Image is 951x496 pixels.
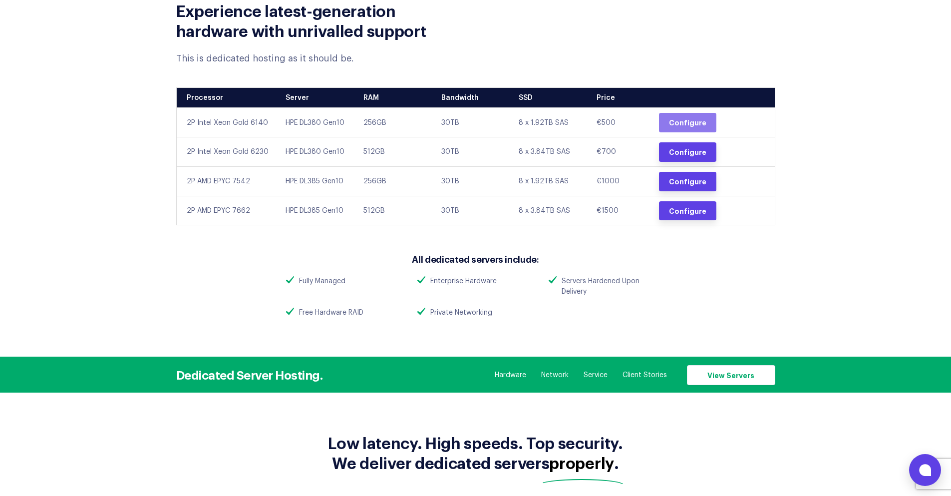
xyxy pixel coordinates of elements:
td: 30TB [434,137,512,166]
td: €1000 [589,166,651,196]
td: 2P AMD EPYC 7662 [176,196,278,225]
a: Configure [659,172,716,191]
p: Low latency. High speeds. Top security. We deliver dedicated servers . [176,432,775,472]
a: View Servers [687,365,775,385]
li: Private Networking [410,308,541,318]
td: 8 x 1.92TB SAS [511,166,589,196]
td: 30TB [434,108,512,137]
td: 2P AMD EPYC 7542 [176,166,278,196]
td: €500 [589,108,651,137]
td: 512GB [356,196,434,225]
th: SSD [511,88,589,108]
h3: Dedicated Server Hosting. [176,367,323,382]
td: HPE DL385 Gen10 [278,196,356,225]
th: Price [589,88,651,108]
td: 30TB [434,196,512,225]
th: RAM [356,88,434,108]
td: 256GB [356,108,434,137]
li: Free Hardware RAID [279,308,410,318]
td: 8 x 1.92TB SAS [511,108,589,137]
a: Network [541,370,569,380]
td: 512GB [356,137,434,166]
h3: All dedicated servers include: [279,253,673,265]
li: Enterprise Hardware [410,276,541,287]
a: Client Stories [623,370,667,380]
td: 2P Intel Xeon Gold 6140 [176,108,278,137]
a: Configure [659,201,716,221]
a: Configure [659,113,716,132]
th: Processor [176,88,278,108]
mark: properly [549,452,614,472]
td: €700 [589,137,651,166]
a: Configure [659,142,716,162]
button: Open chat window [909,454,941,486]
li: Fully Managed [279,276,410,287]
td: HPE DL380 Gen10 [278,108,356,137]
td: HPE DL385 Gen10 [278,166,356,196]
td: 30TB [434,166,512,196]
div: This is dedicated hosting as it should be. [176,52,468,65]
th: Server [278,88,356,108]
td: HPE DL380 Gen10 [278,137,356,166]
a: Hardware [495,370,526,380]
th: Bandwidth [434,88,512,108]
td: 8 x 3.84TB SAS [511,196,589,225]
a: Service [584,370,608,380]
td: 256GB [356,166,434,196]
td: 8 x 3.84TB SAS [511,137,589,166]
li: Servers Hardened Upon Delivery [541,276,672,297]
td: 2P Intel Xeon Gold 6230 [176,137,278,166]
td: €1500 [589,196,651,225]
